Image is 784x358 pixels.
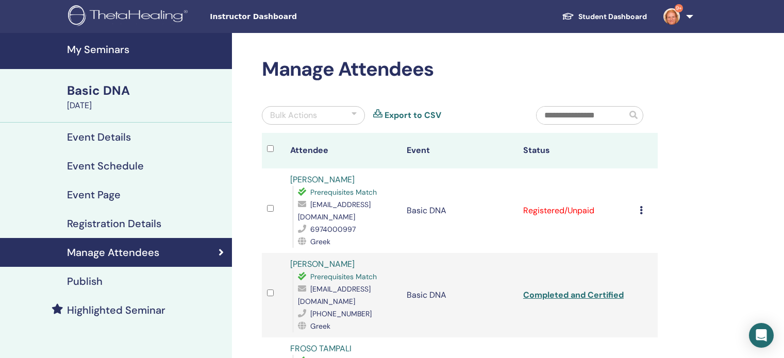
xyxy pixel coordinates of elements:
[67,43,226,56] h4: My Seminars
[298,284,371,306] span: [EMAIL_ADDRESS][DOMAIN_NAME]
[67,99,226,112] div: [DATE]
[290,343,352,354] a: FROSO TAMPALI
[67,131,131,143] h4: Event Details
[67,304,165,316] h4: Highlighted Seminar
[210,11,364,22] span: Instructor Dashboard
[385,109,441,122] a: Export to CSV
[310,272,377,281] span: Prerequisites Match
[310,309,372,318] span: [PHONE_NUMBER]
[402,253,518,337] td: Basic DNA
[663,8,680,25] img: default.jpg
[310,237,330,246] span: Greek
[402,133,518,168] th: Event
[67,160,144,172] h4: Event Schedule
[285,133,402,168] th: Attendee
[310,321,330,331] span: Greek
[67,217,161,230] h4: Registration Details
[298,200,371,221] span: [EMAIL_ADDRESS][DOMAIN_NAME]
[67,275,103,287] h4: Publish
[68,5,191,28] img: logo.png
[518,133,635,168] th: Status
[67,189,121,201] h4: Event Page
[749,323,774,348] div: Open Intercom Messenger
[310,187,377,197] span: Prerequisites Match
[270,109,317,122] div: Bulk Actions
[402,168,518,253] td: Basic DNA
[562,12,574,21] img: graduation-cap-white.svg
[67,246,159,259] h4: Manage Attendees
[310,225,356,234] span: 6974000997
[290,259,355,269] a: [PERSON_NAME]
[554,7,655,26] a: Student Dashboard
[67,82,226,99] div: Basic DNA
[675,4,683,12] span: 9+
[61,82,232,112] a: Basic DNA[DATE]
[262,58,658,81] h2: Manage Attendees
[290,174,355,185] a: [PERSON_NAME]
[523,289,624,300] a: Completed and Certified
